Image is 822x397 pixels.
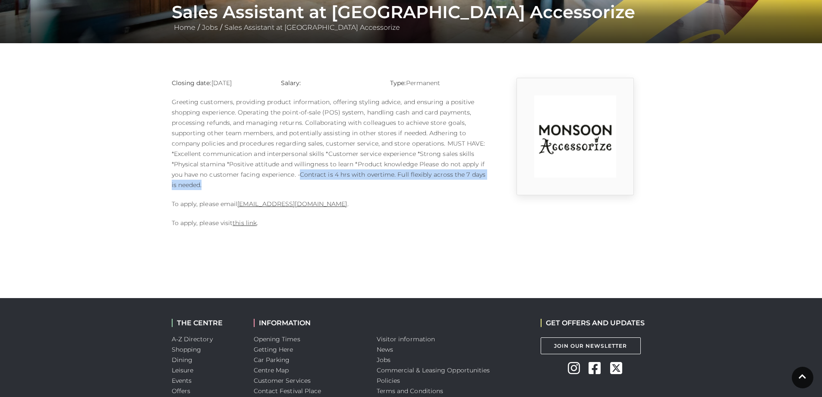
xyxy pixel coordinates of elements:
[172,23,198,32] a: Home
[254,377,311,384] a: Customer Services
[172,78,268,88] p: [DATE]
[165,2,657,33] div: / /
[254,366,289,374] a: Centre Map
[377,346,393,353] a: News
[172,366,194,374] a: Leisure
[377,366,490,374] a: Commercial & Leasing Opportunities
[172,218,487,228] p: To apply, please visit .
[172,387,191,395] a: Offers
[254,387,321,395] a: Contact Festival Place
[172,79,211,87] strong: Closing date:
[172,356,193,364] a: Dining
[377,335,435,343] a: Visitor information
[233,219,257,227] a: this link
[254,319,364,327] h2: INFORMATION
[254,346,293,353] a: Getting Here
[172,97,487,190] p: Greeting customers, providing product information, offering styling advice, and ensuring a positi...
[534,95,616,178] img: rtuC_1630740947_no1Y.jpg
[390,78,486,88] p: Permanent
[254,356,290,364] a: Car Parking
[172,2,651,22] h1: Sales Assistant at [GEOGRAPHIC_DATA] Accessorize
[222,23,402,32] a: Sales Assistant at [GEOGRAPHIC_DATA] Accessorize
[254,335,300,343] a: Opening Times
[281,79,301,87] strong: Salary:
[377,356,391,364] a: Jobs
[172,199,487,209] p: To apply, please email .
[377,387,444,395] a: Terms and Conditions
[172,346,202,353] a: Shopping
[172,335,213,343] a: A-Z Directory
[390,79,406,87] strong: Type:
[172,319,241,327] h2: THE CENTRE
[172,377,192,384] a: Events
[237,200,347,208] a: [EMAIL_ADDRESS][DOMAIN_NAME]
[541,319,645,327] h2: GET OFFERS AND UPDATES
[541,337,641,354] a: Join Our Newsletter
[200,23,220,32] a: Jobs
[377,377,400,384] a: Policies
